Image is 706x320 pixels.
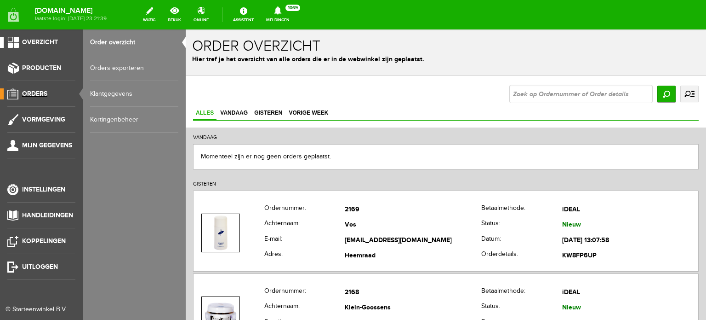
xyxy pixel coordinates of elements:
[296,173,376,188] th: Betaalmethode:
[35,8,107,13] strong: [DOMAIN_NAME]
[7,80,31,87] span: Alles
[22,64,61,72] span: Producten
[79,256,159,271] th: Ordernummer:
[228,5,259,25] a: Assistent
[159,286,295,302] td: [EMAIL_ADDRESS][DOMAIN_NAME]
[7,145,513,161] h2: GISTEREN
[17,268,53,305] img: Bekijk de order details
[17,185,53,222] img: Bekijk de order details
[472,56,490,73] input: Zoeken
[376,256,512,271] td: iDEAL
[79,271,159,287] th: Achternaam:
[6,305,70,314] div: © Starteenwinkel B.V.
[22,38,58,46] span: Overzicht
[22,186,65,193] span: Instellingen
[79,204,159,219] th: E-mail:
[66,77,99,91] a: Gisteren
[376,191,395,199] span: Nieuw
[188,5,214,25] a: online
[159,204,295,219] td: [EMAIL_ADDRESS][DOMAIN_NAME]
[6,9,514,25] h1: Order overzicht
[296,256,376,271] th: Betaalmethode:
[7,98,513,115] h2: VANDAAG
[22,237,66,245] span: Koppelingen
[159,271,295,287] td: Klein-Goossens
[22,141,72,149] span: Mijn gegevens
[285,5,300,11] span: 1069
[7,77,31,91] a: Alles
[296,286,376,302] th: Datum:
[90,29,178,55] a: Order overzicht
[90,107,178,133] a: Kortingenbeheer
[159,219,295,235] td: Heemraad
[90,55,178,81] a: Orders exporteren
[376,274,395,282] span: Nieuw
[376,286,512,302] td: [DATE] 10:01:56
[162,5,187,25] a: bekijk
[159,173,295,188] td: 2169
[159,188,295,204] td: Vos
[495,56,513,73] a: uitgebreid zoeken
[6,25,514,35] p: Hier tref je het overzicht van alle orders die er in de webwinkel zijn geplaatst.
[66,80,99,87] span: Gisteren
[159,256,295,271] td: 2168
[32,77,65,91] a: Vandaag
[296,271,376,287] th: Status:
[90,81,178,107] a: Klantgegevens
[100,77,145,91] a: Vorige week
[296,204,376,219] th: Datum:
[261,5,295,25] a: Meldingen1069
[296,188,376,204] th: Status:
[79,286,159,302] th: E-mail:
[79,188,159,204] th: Achternaam:
[324,55,467,74] input: Zoek op Ordernummer of Order details
[137,5,161,25] a: wijzig
[32,80,65,87] span: Vandaag
[22,116,65,123] span: Vormgeving
[22,263,58,271] span: Uitloggen
[22,211,73,219] span: Handleidingen
[35,16,107,21] span: laatste login: [DATE] 23:21:39
[296,219,376,235] th: Orderdetails:
[79,173,159,188] th: Ordernummer:
[22,90,47,98] span: Orders
[79,219,159,235] th: Adres:
[100,80,145,87] span: Vorige week
[7,115,513,140] div: Momenteel zijn er nog geen orders geplaatst.
[376,204,512,219] td: [DATE] 13:07:58
[376,219,512,235] td: KW8FP6UP
[376,173,512,188] td: iDEAL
